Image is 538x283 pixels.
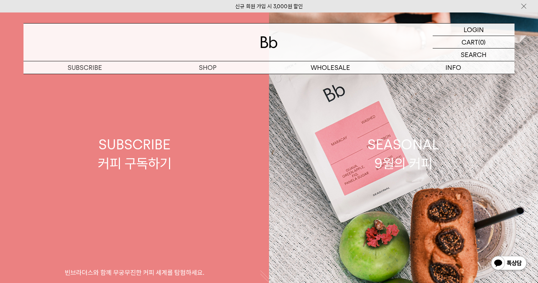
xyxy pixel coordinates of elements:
a: LOGIN [433,24,515,36]
div: SEASONAL 9월의 커피 [368,135,439,173]
a: SHOP [146,61,269,74]
a: SUBSCRIBE [23,61,146,74]
p: SEARCH [461,48,486,61]
p: CART [461,36,478,48]
p: INFO [392,61,515,74]
p: LOGIN [464,24,484,36]
a: CART (0) [433,36,515,48]
img: 카카오톡 채널 1:1 채팅 버튼 [490,255,527,272]
a: 신규 회원 가입 시 3,000원 할인 [235,3,303,10]
p: WHOLESALE [269,61,392,74]
img: 로고 [260,36,278,48]
p: (0) [478,36,486,48]
div: SUBSCRIBE 커피 구독하기 [98,135,172,173]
